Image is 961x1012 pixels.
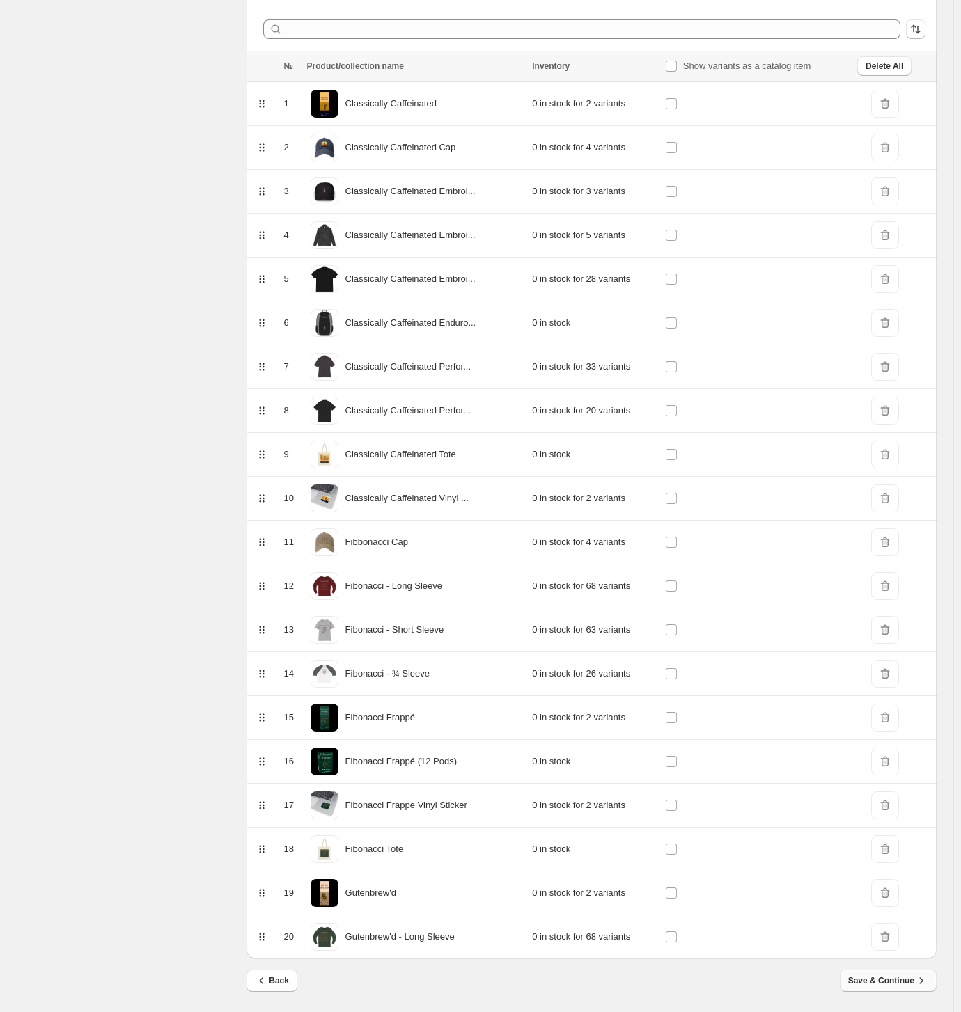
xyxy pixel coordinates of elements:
[528,871,661,915] td: 0 in stock for 2 variants
[311,265,338,293] img: 5453656539047107059_2048.jpg
[311,704,338,732] img: a7558854-f50e-4fed-9624-fca657b81012.jpg
[345,842,404,856] p: Fibonacci Tote
[345,579,442,593] p: Fibonacci - Long Sleeve
[345,448,456,461] p: Classically Caffeinated Tote
[532,61,657,72] div: Inventory
[528,301,661,345] td: 0 in stock
[345,623,444,637] p: Fibonacci - Short Sleeve
[345,535,408,549] p: Fibbonacci Cap
[311,221,338,249] img: 7412152223166499273_2048.jpg
[284,493,294,503] span: 10
[307,61,404,71] span: Product/collection name
[345,404,471,418] p: Classically Caffeinated Perfor...
[284,186,289,196] span: 3
[528,740,661,784] td: 0 in stock
[345,491,469,505] p: Classically Caffeinated Vinyl ...
[683,61,811,71] span: Show variants as a catalog item
[528,652,661,696] td: 0 in stock for 26 variants
[528,696,661,740] td: 0 in stock for 2 variants
[284,931,294,942] span: 20
[528,564,661,608] td: 0 in stock for 68 variants
[528,126,661,170] td: 0 in stock for 4 variants
[528,784,661,828] td: 0 in stock for 2 variants
[848,974,928,988] span: Save & Continue
[284,274,289,284] span: 5
[345,886,396,900] p: Gutenbrew'd
[284,800,294,810] span: 17
[284,844,294,854] span: 18
[284,405,289,416] span: 8
[311,879,338,907] img: aff87153-f92b-417b-87ad-fc69a6538ddb.jpg
[311,791,338,819] img: 240574211952359216_2048.jpg
[311,528,338,556] img: 286806-54bdbde9-88d5-40d6-8fca-1da3667b4ac3.jpg
[311,572,338,600] img: 6957363679623195233_2048.jpg
[311,134,338,161] img: 286806-28f1d577-ed3b-4eda-8960-d34915ff0441.jpg
[528,170,661,214] td: 0 in stock for 3 variants
[284,230,289,240] span: 4
[284,887,294,898] span: 19
[528,477,661,521] td: 0 in stock for 2 variants
[311,177,338,205] img: 1713948493724383356_2048.jpg
[528,82,661,126] td: 0 in stock for 2 variants
[528,828,661,871] td: 0 in stock
[345,141,456,155] p: Classically Caffeinated Cap
[528,389,661,433] td: 0 in stock for 20 variants
[311,397,338,425] img: 701148522490793730_2048.jpg
[284,756,294,766] span: 16
[284,61,293,71] span: №
[247,970,297,992] button: Back
[284,98,289,109] span: 1
[284,712,294,722] span: 15
[528,258,661,301] td: 0 in stock for 28 variants
[284,449,289,459] span: 9
[345,711,415,725] p: Fibonacci Frappé
[284,668,294,679] span: 14
[311,309,338,337] img: 2363395238703729940_2048.jpg
[528,214,661,258] td: 0 in stock for 5 variants
[311,835,338,863] img: 16789127908675346610_2048.jpg
[311,923,338,951] img: 11290109489860634743_2048.jpg
[284,317,289,328] span: 6
[311,441,338,468] img: 8487411955708975338_2048.jpg
[345,798,467,812] p: Fibonacci Frappe Vinyl Sticker
[311,660,338,688] img: 2615407853137485259_2048.jpg
[528,915,661,959] td: 0 in stock for 68 variants
[284,537,294,547] span: 11
[840,970,937,992] button: Save & Continue
[528,345,661,389] td: 0 in stock for 33 variants
[528,433,661,477] td: 0 in stock
[866,61,903,72] span: Delete All
[345,228,476,242] p: Classically Caffeinated Embroi...
[345,667,430,681] p: Fibonacci - ¾ Sleeve
[345,97,437,111] p: Classically Caffeinated
[284,624,294,635] span: 13
[528,521,661,564] td: 0 in stock for 4 variants
[345,360,471,374] p: Classically Caffeinated Perfor...
[311,616,338,644] img: 517260399870572945_2048.jpg
[311,748,338,775] img: 9b4957a8-e909-45d6-a337-87d2ac516c14.jpg
[345,930,455,944] p: Gutenbrew'd - Long Sleeve
[284,142,289,152] span: 2
[311,484,338,512] img: 16752027880636626098_2048.jpg
[345,316,476,330] p: Classically Caffeinated Enduro...
[284,361,289,372] span: 7
[857,56,912,76] button: Delete All
[311,353,338,381] img: 3833221439980474704_2048_c1aa1cdc-49cf-457b-a7ce-f18f348b76fb.jpg
[528,608,661,652] td: 0 in stock for 63 variants
[255,974,289,988] span: Back
[345,184,476,198] p: Classically Caffeinated Embroi...
[311,90,338,118] img: f53b4313-ef73-456c-a070-07004233fdb8.jpg
[284,580,294,591] span: 12
[345,272,476,286] p: Classically Caffeinated Embroi...
[345,754,457,768] p: Fibonacci Frappé (12 Pods)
